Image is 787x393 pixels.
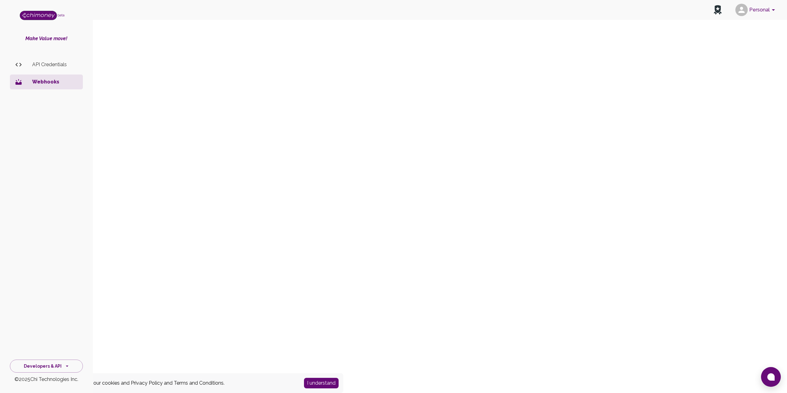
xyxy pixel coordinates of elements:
[20,11,57,20] img: Logo
[174,380,224,386] a: Terms and Conditions
[10,360,83,373] button: Developers & API
[32,61,78,68] p: API Credentials
[32,78,78,86] p: Webhooks
[304,378,339,388] button: Accept cookies
[8,379,295,387] div: By using this site, you are agreeing to our cookies and and .
[761,367,781,387] button: Open chat window
[733,2,780,18] button: account of current user
[58,13,65,17] span: beta
[131,380,163,386] a: Privacy Policy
